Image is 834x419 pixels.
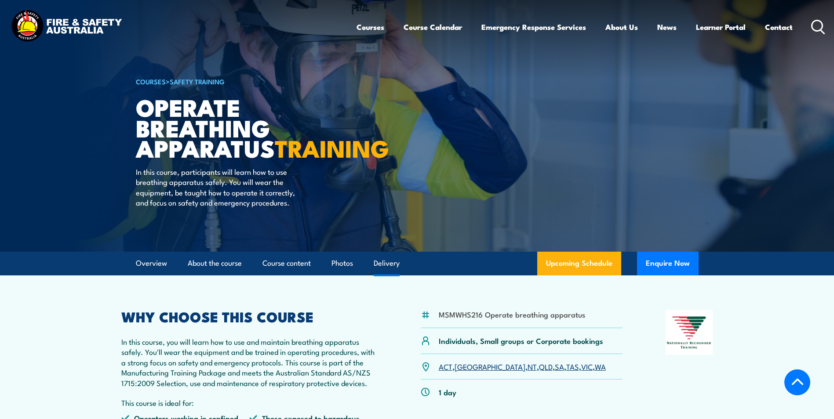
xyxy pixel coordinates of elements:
[539,361,553,372] a: QLD
[528,361,537,372] a: NT
[404,15,462,39] a: Course Calendar
[439,361,606,372] p: , , , , , , ,
[439,387,456,397] p: 1 day
[121,310,378,322] h2: WHY CHOOSE THIS COURSE
[136,166,296,208] p: In this course, participants will learn how to use breathing apparatus safely. You will wear the ...
[439,361,452,372] a: ACT
[136,76,353,87] h6: >
[481,15,586,39] a: Emergency Response Services
[555,361,564,372] a: SA
[696,15,746,39] a: Learner Portal
[537,252,621,275] a: Upcoming Schedule
[439,336,603,346] p: Individuals, Small groups or Corporate bookings
[765,15,793,39] a: Contact
[136,97,353,158] h1: Operate Breathing Apparatus
[275,129,389,166] strong: TRAINING
[121,336,378,388] p: In this course, you will learn how to use and maintain breathing apparatus safely. You'll wear th...
[657,15,677,39] a: News
[566,361,579,372] a: TAS
[357,15,384,39] a: Courses
[637,252,699,275] button: Enquire Now
[170,76,225,86] a: Safety Training
[136,76,166,86] a: COURSES
[581,361,593,372] a: VIC
[374,252,400,275] a: Delivery
[595,361,606,372] a: WA
[331,252,353,275] a: Photos
[666,310,713,355] img: Nationally Recognised Training logo.
[188,252,242,275] a: About the course
[262,252,311,275] a: Course content
[455,361,525,372] a: [GEOGRAPHIC_DATA]
[605,15,638,39] a: About Us
[136,252,167,275] a: Overview
[121,397,378,408] p: This course is ideal for:
[439,309,585,319] li: MSMWHS216 Operate breathing apparatus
